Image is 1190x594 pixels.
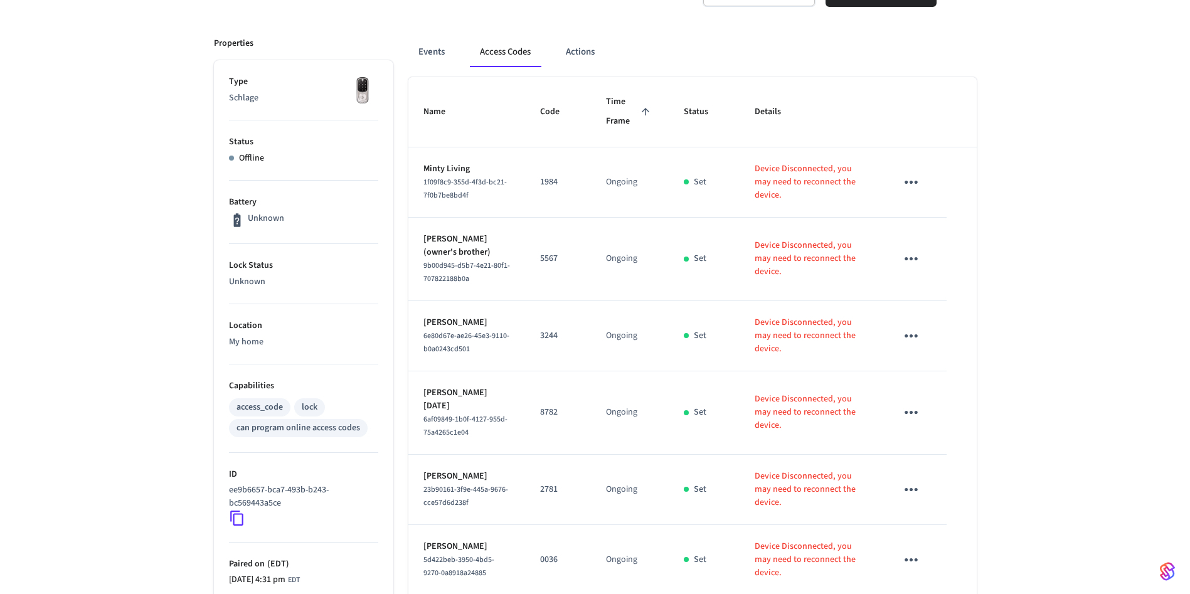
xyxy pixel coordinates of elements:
div: ant example [408,37,977,67]
img: SeamLogoGradient.69752ec5.svg [1160,561,1175,581]
p: Device Disconnected, you may need to reconnect the device. [755,393,867,432]
span: 9b00d945-d5b7-4e21-80f1-707822188b0a [423,260,510,284]
span: Name [423,102,462,122]
p: Lock Status [229,259,378,272]
button: Actions [556,37,605,67]
p: 1984 [540,176,576,189]
span: Details [755,102,797,122]
p: ID [229,468,378,481]
p: [PERSON_NAME] [423,470,511,483]
p: [PERSON_NAME] [423,316,511,329]
span: 6e80d67e-ae26-45e3-9110-b0a0243cd501 [423,331,509,354]
p: Offline [239,152,264,165]
span: Time Frame [606,92,653,132]
td: Ongoing [591,455,668,525]
span: Code [540,102,576,122]
p: Schlage [229,92,378,105]
span: EDT [288,575,300,586]
p: [PERSON_NAME] [423,540,511,553]
button: Access Codes [470,37,541,67]
p: Device Disconnected, you may need to reconnect the device. [755,470,867,509]
div: America/New_York [229,573,300,586]
p: Set [694,252,706,265]
p: Device Disconnected, you may need to reconnect the device. [755,316,867,356]
p: Type [229,75,378,88]
p: Set [694,553,706,566]
p: Unknown [248,212,284,225]
p: 8782 [540,406,576,419]
p: Properties [214,37,253,50]
td: Ongoing [591,371,668,455]
p: Set [694,406,706,419]
td: Ongoing [591,218,668,301]
p: Device Disconnected, you may need to reconnect the device. [755,162,867,202]
button: Events [408,37,455,67]
p: [PERSON_NAME] (owner's brother) [423,233,511,259]
div: lock [302,401,317,414]
span: 6af09849-1b0f-4127-955d-75a4265c1e04 [423,414,507,438]
div: access_code [236,401,283,414]
p: ee9b6657-bca7-493b-b243-bc569443a5ce [229,484,373,510]
p: 5567 [540,252,576,265]
p: Battery [229,196,378,209]
p: 3244 [540,329,576,342]
p: Device Disconnected, you may need to reconnect the device. [755,540,867,580]
span: 23b90161-3f9e-445a-9676-cce57d6d238f [423,484,508,508]
p: Capabilities [229,379,378,393]
td: Ongoing [591,147,668,218]
img: Yale Assure Touchscreen Wifi Smart Lock, Satin Nickel, Front [347,75,378,107]
p: Location [229,319,378,332]
p: Set [694,483,706,496]
p: [PERSON_NAME][DATE] [423,386,511,413]
span: 1f09f8c9-355d-4f3d-bc21-7f0b7be8bd4f [423,177,507,201]
p: Set [694,329,706,342]
p: Device Disconnected, you may need to reconnect the device. [755,239,867,278]
p: Paired on [229,558,378,571]
p: 0036 [540,553,576,566]
p: My home [229,336,378,349]
p: Status [229,135,378,149]
p: 2781 [540,483,576,496]
span: ( EDT ) [265,558,289,570]
p: Minty Living [423,162,511,176]
p: Unknown [229,275,378,289]
span: Status [684,102,725,122]
span: [DATE] 4:31 pm [229,573,285,586]
div: can program online access codes [236,422,360,435]
p: Set [694,176,706,189]
span: 5d422beb-3950-4bd5-9270-0a8918a24885 [423,554,494,578]
td: Ongoing [591,301,668,371]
